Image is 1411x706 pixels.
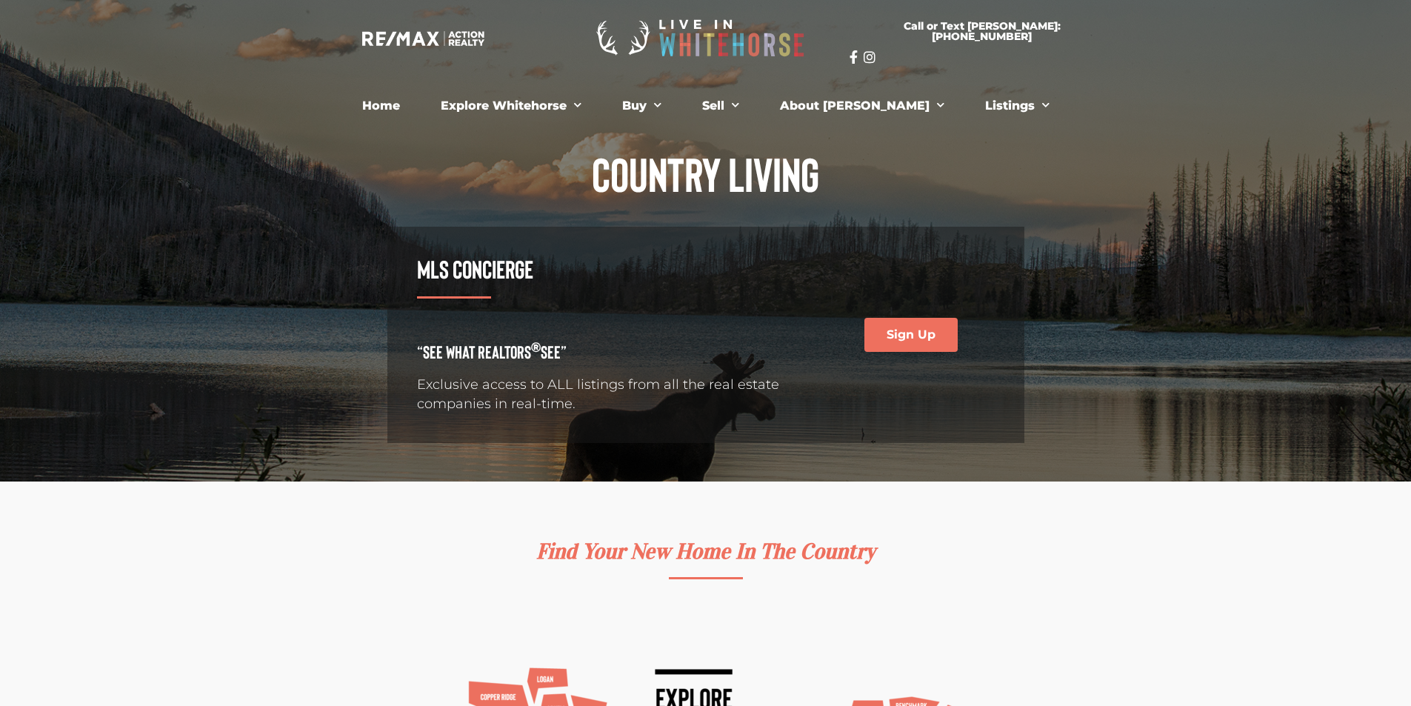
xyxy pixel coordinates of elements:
span: Sign Up [887,329,935,341]
a: Sell [691,91,750,121]
a: Explore Whitehorse [430,91,593,121]
span: Call or Text [PERSON_NAME]: [PHONE_NUMBER] [867,21,1097,41]
p: Exclusive access to ALL listings from all the real estate companies in real-time. [417,376,813,413]
h3: MLS Concierge [417,256,813,282]
h1: Country Living [387,150,1024,197]
a: About [PERSON_NAME] [769,91,955,121]
a: Sign Up [864,318,958,352]
a: Call or Text [PERSON_NAME]: [PHONE_NUMBER] [850,12,1115,50]
sup: ® [531,339,541,355]
a: Buy [611,91,673,121]
nav: Menu [298,91,1113,121]
h4: Find Your New Home In The Country [498,541,913,562]
a: Home [351,91,411,121]
a: Listings [974,91,1061,121]
h4: “See What REALTORS See” [417,343,813,361]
